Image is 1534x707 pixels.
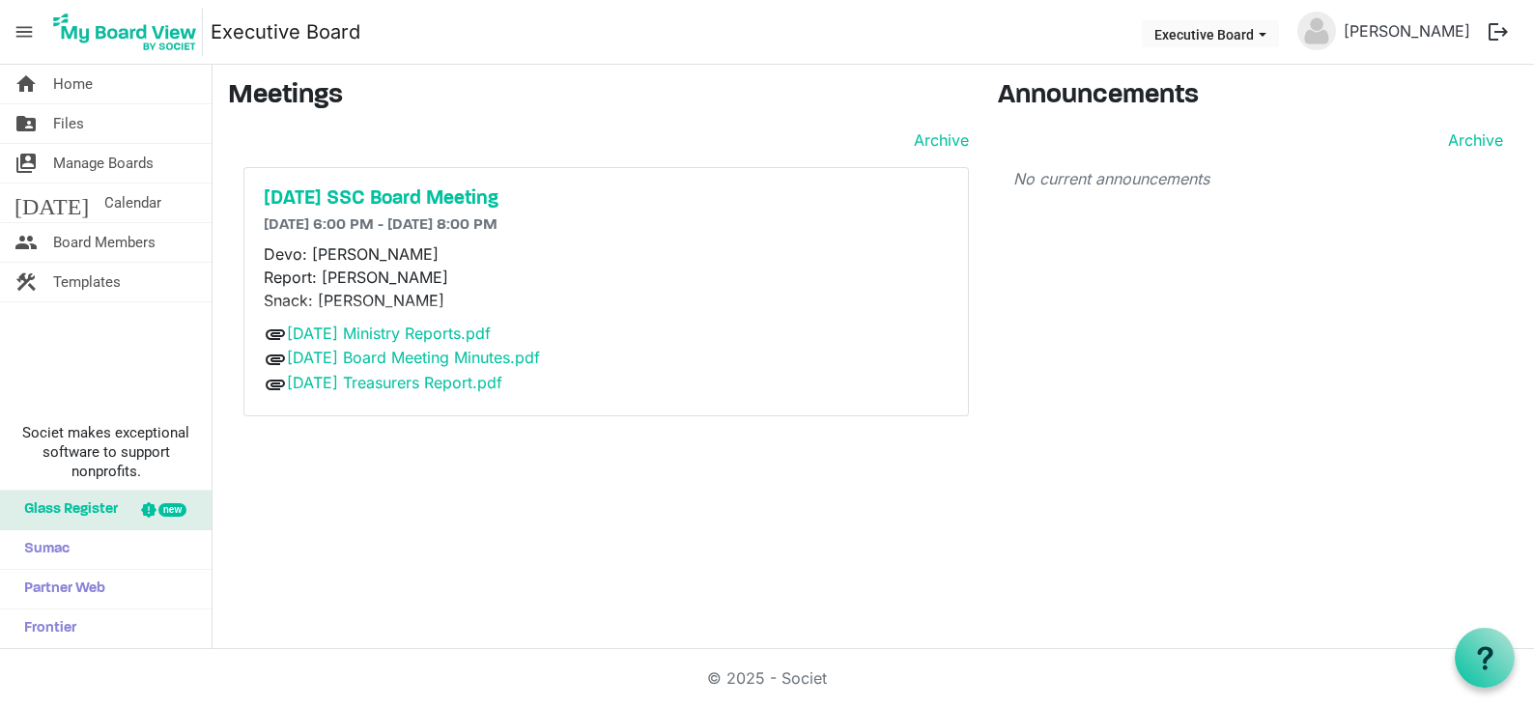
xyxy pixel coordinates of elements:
[53,144,154,183] span: Manage Boards
[264,348,287,371] span: attachment
[14,530,70,569] span: Sumac
[47,8,203,56] img: My Board View Logo
[53,263,121,301] span: Templates
[14,104,38,143] span: folder_shared
[14,491,118,529] span: Glass Register
[287,324,491,343] a: [DATE] Ministry Reports.pdf
[14,184,89,222] span: [DATE]
[228,80,969,113] h3: Meetings
[14,223,38,262] span: people
[264,323,287,346] span: attachment
[6,14,43,50] span: menu
[53,104,84,143] span: Files
[14,263,38,301] span: construction
[1013,167,1503,190] p: No current announcements
[998,80,1519,113] h3: Announcements
[211,13,360,51] a: Executive Board
[9,423,203,481] span: Societ makes exceptional software to support nonprofits.
[104,184,161,222] span: Calendar
[53,65,93,103] span: Home
[1297,12,1336,50] img: no-profile-picture.svg
[14,570,105,608] span: Partner Web
[14,609,76,648] span: Frontier
[1336,12,1478,50] a: [PERSON_NAME]
[1440,128,1503,152] a: Archive
[1142,20,1279,47] button: Executive Board dropdownbutton
[1478,12,1519,52] button: logout
[287,348,540,367] a: [DATE] Board Meeting Minutes.pdf
[264,242,949,312] p: Devo: [PERSON_NAME] Report: [PERSON_NAME] Snack: [PERSON_NAME]
[47,8,211,56] a: My Board View Logo
[906,128,969,152] a: Archive
[14,65,38,103] span: home
[158,503,186,517] div: new
[264,216,949,235] h6: [DATE] 6:00 PM - [DATE] 8:00 PM
[53,223,156,262] span: Board Members
[264,187,949,211] a: [DATE] SSC Board Meeting
[14,144,38,183] span: switch_account
[264,373,287,396] span: attachment
[707,668,827,688] a: © 2025 - Societ
[287,373,502,392] a: [DATE] Treasurers Report.pdf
